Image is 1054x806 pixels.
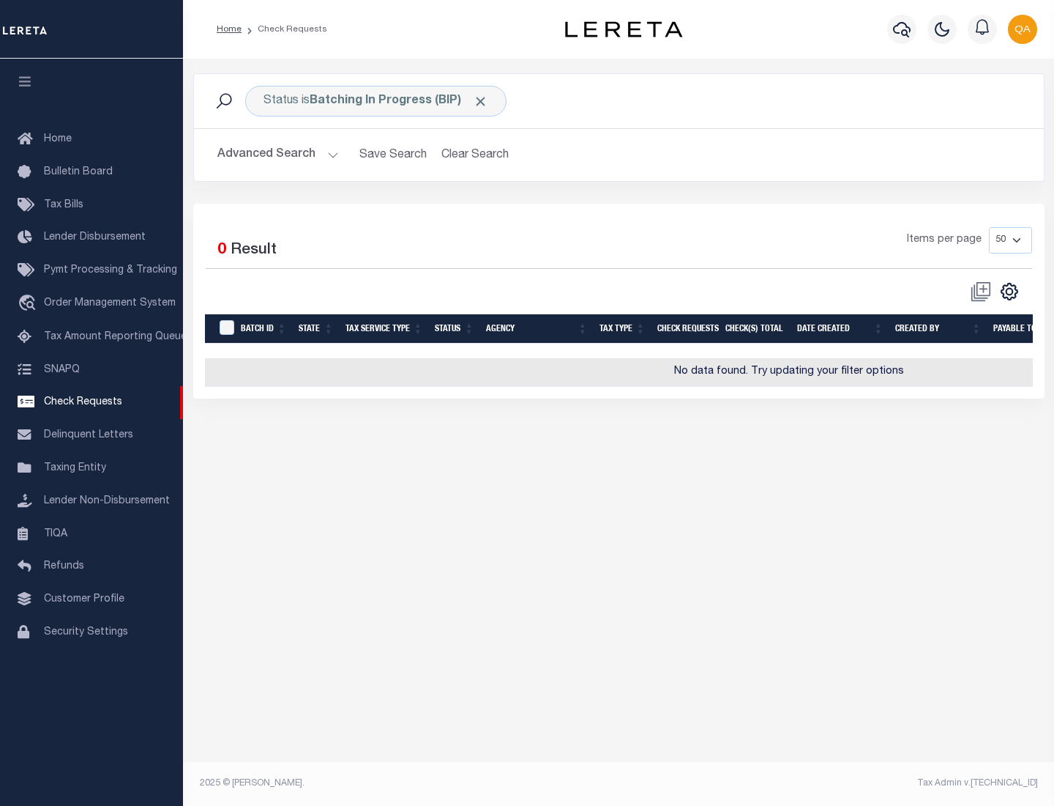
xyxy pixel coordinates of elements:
i: travel_explore [18,295,41,314]
span: Order Management System [44,298,176,308]
span: Delinquent Letters [44,430,133,440]
label: Result [231,239,277,262]
span: Check Requests [44,397,122,407]
th: Created By: activate to sort column ascending [889,314,987,344]
span: Items per page [907,232,982,248]
span: Refunds [44,561,84,572]
img: svg+xml;base64,PHN2ZyB4bWxucz0iaHR0cDovL3d3dy53My5vcmcvMjAwMC9zdmciIHBvaW50ZXItZXZlbnRzPSJub25lIi... [1008,15,1037,44]
a: Home [217,25,242,34]
span: Tax Amount Reporting Queue [44,332,187,342]
span: Taxing Entity [44,463,106,473]
th: Check Requests [651,314,720,344]
th: Date Created: activate to sort column ascending [791,314,889,344]
li: Check Requests [242,23,327,36]
span: Home [44,134,72,144]
span: Lender Non-Disbursement [44,496,170,506]
div: Tax Admin v.[TECHNICAL_ID] [629,777,1038,790]
span: Security Settings [44,627,128,637]
button: Clear Search [436,141,515,169]
span: TIQA [44,528,67,539]
span: Click to Remove [473,94,488,109]
b: Batching In Progress (BIP) [310,95,488,107]
div: 2025 © [PERSON_NAME]. [189,777,619,790]
button: Save Search [351,141,436,169]
th: Status: activate to sort column ascending [429,314,480,344]
span: 0 [217,243,226,258]
th: Check(s) Total [720,314,791,344]
button: Advanced Search [217,141,339,169]
span: Bulletin Board [44,167,113,177]
span: Tax Bills [44,200,83,210]
img: logo-dark.svg [565,21,682,37]
span: Customer Profile [44,594,124,604]
th: Tax Service Type: activate to sort column ascending [340,314,429,344]
div: Status is [245,86,507,117]
span: SNAPQ [44,364,80,374]
th: Tax Type: activate to sort column ascending [594,314,651,344]
th: Agency: activate to sort column ascending [480,314,594,344]
th: Batch Id: activate to sort column ascending [235,314,293,344]
th: State: activate to sort column ascending [293,314,340,344]
span: Pymt Processing & Tracking [44,265,177,276]
span: Lender Disbursement [44,232,146,243]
